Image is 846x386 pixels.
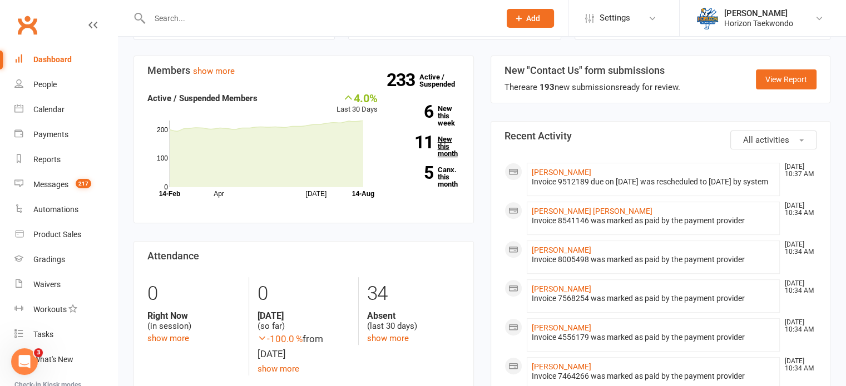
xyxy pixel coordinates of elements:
div: Automations [33,205,78,214]
div: Calendar [33,105,65,114]
a: show more [258,364,299,374]
div: Invoice 9512189 due on [DATE] was rescheduled to [DATE] by system [532,177,775,187]
div: [PERSON_NAME] [724,8,793,18]
div: (so far) [258,310,350,332]
div: Last 30 Days [337,92,378,116]
a: 5Canx. this month [394,166,460,188]
img: thumb_image1625461565.png [696,7,719,29]
span: Add [526,14,540,23]
time: [DATE] 10:34 AM [779,358,816,372]
div: There are new submissions ready for review. [504,81,680,94]
span: -100.0 % [258,333,303,344]
a: Payments [14,122,117,147]
h3: New "Contact Us" form submissions [504,65,680,76]
strong: 5 [394,164,433,181]
strong: Right Now [147,310,240,321]
a: Automations [14,197,117,222]
a: Clubworx [13,11,41,39]
time: [DATE] 10:34 AM [779,241,816,255]
div: 34 [367,277,459,310]
a: [PERSON_NAME] [532,323,591,332]
div: Invoice 4556179 was marked as paid by the payment provider [532,333,775,342]
div: Invoice 8005498 was marked as paid by the payment provider [532,255,775,264]
a: show more [367,333,409,343]
div: (in session) [147,310,240,332]
strong: Active / Suspended Members [147,93,258,103]
div: What's New [33,355,73,364]
div: Product Sales [33,230,81,239]
a: What's New [14,347,117,372]
time: [DATE] 10:34 AM [779,280,816,294]
a: Dashboard [14,47,117,72]
div: from [DATE] [258,332,350,362]
a: show more [193,66,235,76]
h3: Members [147,65,460,76]
div: Dashboard [33,55,72,64]
a: [PERSON_NAME] [532,168,591,177]
div: 4.0% [337,92,378,104]
a: Waivers [14,272,117,297]
time: [DATE] 10:34 AM [779,319,816,333]
div: Gradings [33,255,65,264]
a: Product Sales [14,222,117,247]
div: Invoice 8541146 was marked as paid by the payment provider [532,216,775,225]
div: Horizon Taekwondo [724,18,793,28]
span: 3 [34,348,43,357]
input: Search... [146,11,492,26]
a: show more [147,333,189,343]
div: Waivers [33,280,61,289]
div: (last 30 days) [367,310,459,332]
div: Invoice 7568254 was marked as paid by the payment provider [532,294,775,303]
strong: Absent [367,310,459,321]
a: Gradings [14,247,117,272]
a: [PERSON_NAME] [532,362,591,371]
a: View Report [756,69,817,89]
a: [PERSON_NAME] [PERSON_NAME] [532,207,652,215]
a: [PERSON_NAME] [532,245,591,254]
iframe: Intercom live chat [11,348,38,375]
strong: [DATE] [258,310,350,321]
div: Reports [33,155,61,164]
div: 0 [147,277,240,310]
a: 11New this month [394,136,460,157]
span: All activities [743,135,789,145]
span: 217 [76,179,91,188]
div: Workouts [33,305,67,314]
strong: 6 [394,103,433,120]
span: Settings [600,6,630,31]
time: [DATE] 10:37 AM [779,163,816,178]
div: Messages [33,180,68,189]
h3: Recent Activity [504,131,817,142]
div: Payments [33,130,68,139]
strong: 11 [394,134,433,151]
a: Reports [14,147,117,172]
div: 0 [258,277,350,310]
time: [DATE] 10:34 AM [779,202,816,217]
div: Tasks [33,330,53,339]
a: Tasks [14,322,117,347]
strong: 193 [540,82,555,92]
button: Add [507,9,554,28]
div: People [33,80,57,89]
a: Workouts [14,297,117,322]
h3: Attendance [147,250,460,262]
a: 233Active / Suspended [419,65,468,96]
a: 6New this week [394,105,460,127]
a: Calendar [14,97,117,122]
strong: 233 [387,72,419,88]
a: People [14,72,117,97]
a: Messages 217 [14,172,117,197]
button: All activities [730,131,817,149]
div: Invoice 7464266 was marked as paid by the payment provider [532,372,775,381]
a: [PERSON_NAME] [532,284,591,293]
